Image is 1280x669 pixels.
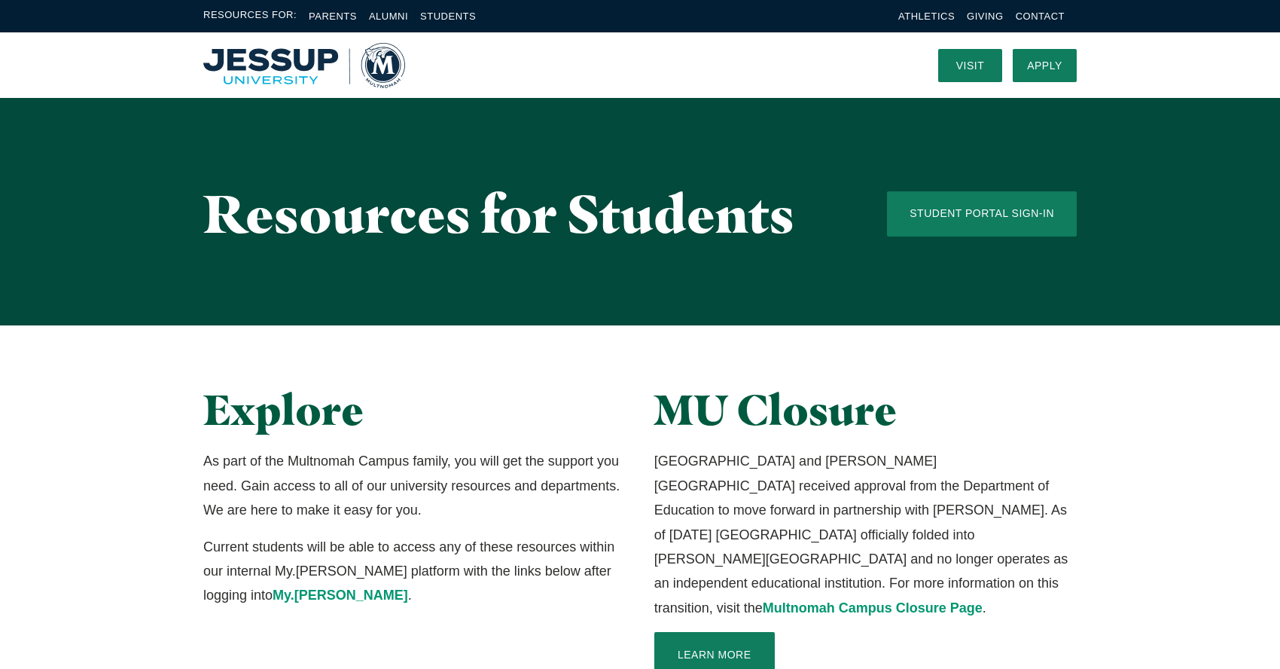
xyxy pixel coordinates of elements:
[898,11,955,22] a: Athletics
[203,386,626,434] h2: Explore
[369,11,408,22] a: Alumni
[203,535,626,608] p: Current students will be able to access any of these resources within our internal My.[PERSON_NAM...
[203,43,405,88] img: Multnomah University Logo
[763,600,983,616] a: Multnomah Campus Closure Page
[420,11,476,22] a: Students
[1016,11,1065,22] a: Contact
[887,191,1077,237] a: Student Portal Sign-In
[654,386,1077,434] h2: MU Closure
[309,11,357,22] a: Parents
[203,449,626,522] p: As part of the Multnomah Campus family, you will get the support you need. Gain access to all of ...
[967,11,1004,22] a: Giving
[203,185,827,243] h1: Resources for Students
[938,49,1002,82] a: Visit
[273,588,408,603] a: My.[PERSON_NAME]
[203,43,405,88] a: Home
[203,8,297,25] span: Resources For:
[1013,49,1077,82] a: Apply
[654,449,1077,620] p: [GEOGRAPHIC_DATA] and [PERSON_NAME][GEOGRAPHIC_DATA] received approval from the Department of Edu...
